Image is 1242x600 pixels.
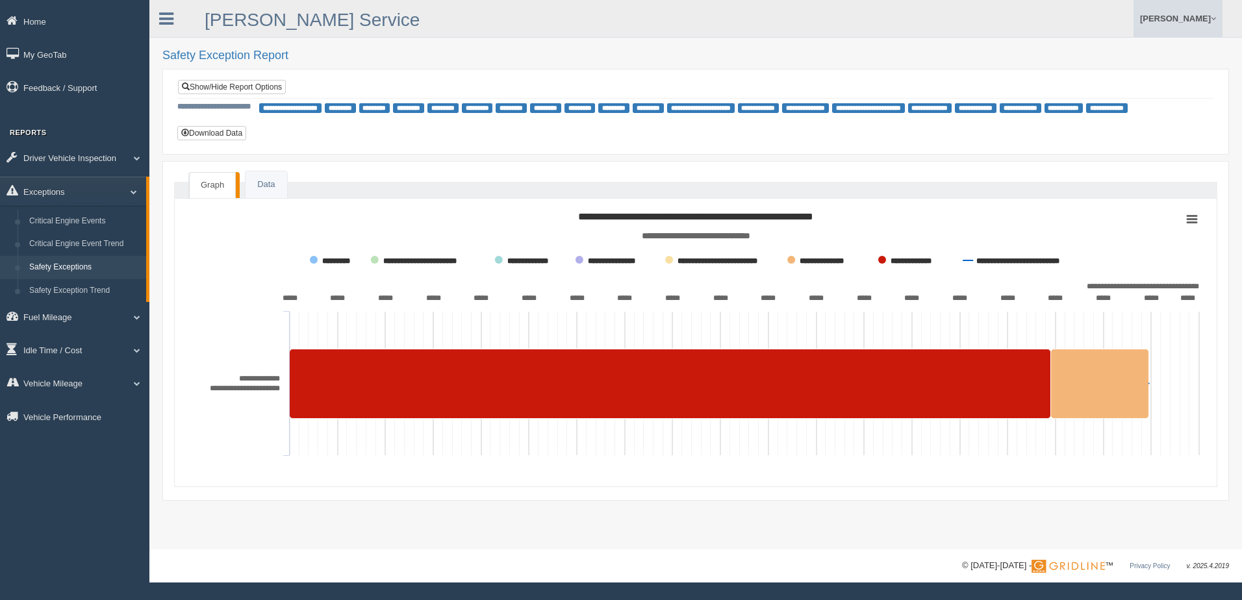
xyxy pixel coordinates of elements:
[246,171,286,198] a: Data
[23,232,146,256] a: Critical Engine Event Trend
[189,172,236,198] a: Graph
[23,210,146,233] a: Critical Engine Events
[205,10,420,30] a: [PERSON_NAME] Service
[23,256,146,279] a: Safety Exceptions
[162,49,1229,62] h2: Safety Exception Report
[1032,560,1105,573] img: Gridline
[23,279,146,303] a: Safety Exception Trend
[1130,562,1170,569] a: Privacy Policy
[1187,562,1229,569] span: v. 2025.4.2019
[178,80,286,94] a: Show/Hide Report Options
[962,559,1229,573] div: © [DATE]-[DATE] - ™
[177,126,246,140] button: Download Data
